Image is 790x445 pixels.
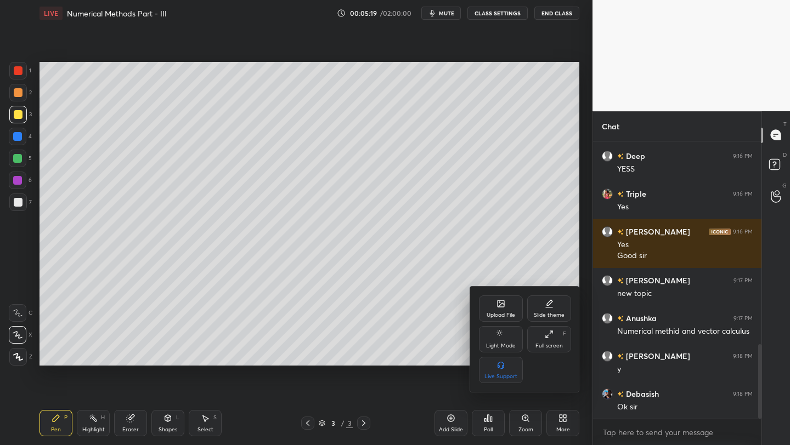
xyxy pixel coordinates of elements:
div: Live Support [484,374,517,379]
div: F [563,331,566,336]
div: Upload File [487,312,515,318]
div: Full screen [535,343,563,349]
div: Slide theme [534,312,565,318]
div: Light Mode [486,343,516,349]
